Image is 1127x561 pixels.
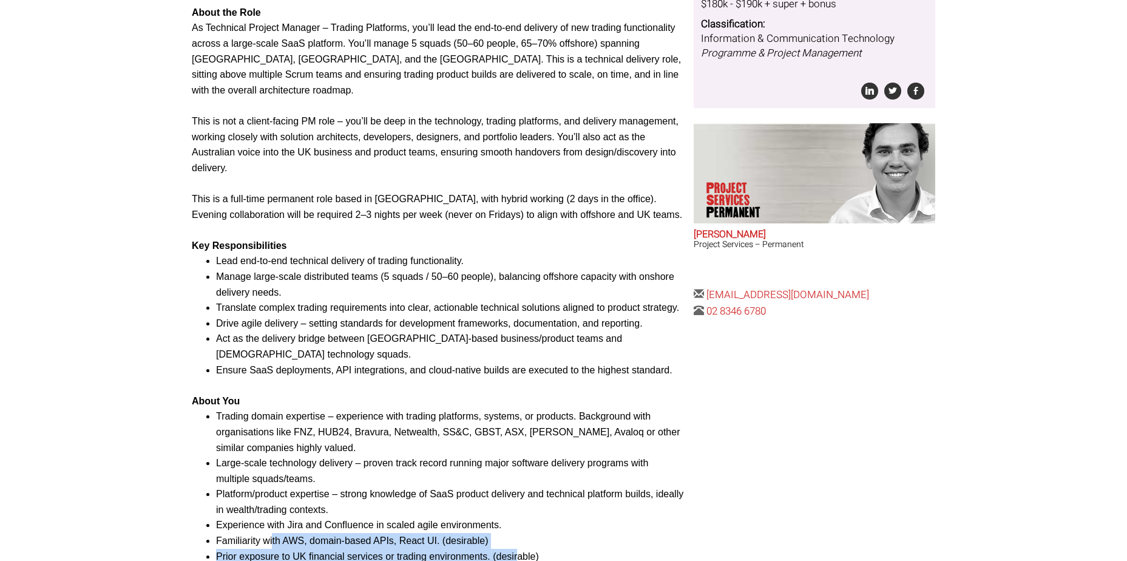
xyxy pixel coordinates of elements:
[192,175,685,222] p: This is a full-time permanent role based in [GEOGRAPHIC_DATA], with hybrid working (2 days in the...
[216,362,685,378] li: Ensure SaaS deployments, API integrations, and cloud-native builds are executed to the highest st...
[706,206,791,219] span: Permanent
[216,269,685,300] li: Manage large-scale distributed teams (5 squads / 50–60 people), balancing offshore capacity with ...
[216,253,685,269] li: Lead end-to-end technical delivery of trading functionality.
[192,240,287,251] b: Key Responsibilities
[819,123,935,223] img: Sam McKay does Project Services Permanent
[706,304,766,319] a: 02 8346 6780
[701,46,861,61] i: Programme & Project Management
[192,98,685,175] p: This is not a client-facing PM role – you’ll be deep in the technology, trading platforms, and de...
[694,240,935,249] h3: Project Services – Permanent
[192,396,240,406] b: About You
[216,517,685,533] li: Experience with Jira and Confluence in scaled agile environments.
[192,5,685,98] p: As Technical Project Manager – Trading Platforms, you’ll lead the end-to-end delivery of new trad...
[706,182,791,219] p: Project Services
[216,316,685,331] li: Drive agile delivery – setting standards for development frameworks, documentation, and reporting.
[701,32,928,61] dd: Information & Communication Technology
[216,300,685,316] li: Translate complex trading requirements into clear, actionable technical solutions aligned to prod...
[216,409,685,455] li: Trading domain expertise – experience with trading platforms, systems, or products. Background wi...
[216,533,685,549] li: Familiarity with AWS, domain-based APIs, React UI. (desirable)
[216,455,685,486] li: Large-scale technology delivery – proven track record running major software delivery programs wi...
[216,331,685,362] li: Act as the delivery bridge between [GEOGRAPHIC_DATA]-based business/product teams and [DEMOGRAPHI...
[706,287,869,302] a: [EMAIL_ADDRESS][DOMAIN_NAME]
[694,229,935,240] h2: [PERSON_NAME]
[192,7,261,18] b: About the Role
[216,486,685,517] li: Platform/product expertise – strong knowledge of SaaS product delivery and technical platform bui...
[701,17,928,32] dt: Classification:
